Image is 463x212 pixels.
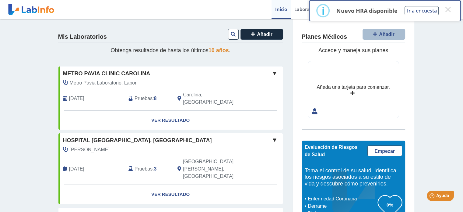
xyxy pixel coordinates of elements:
[306,203,378,210] li: Derrame
[154,96,157,101] b: 8
[305,145,358,157] span: Evaluación de Riesgos de Salud
[135,165,153,173] span: Pruebas
[58,33,107,41] h4: Mis Laboratorios
[336,7,397,14] p: Nuevo HRA disponible
[405,6,439,15] button: Ir a encuesta
[321,5,324,16] div: i
[183,158,250,180] span: San Juan, PR
[58,185,283,204] a: Ver Resultado
[58,111,283,130] a: Ver Resultado
[378,201,402,209] h3: 0%
[209,47,229,53] span: 10 años
[124,91,173,106] div: :
[124,158,173,180] div: :
[240,29,283,40] button: Añadir
[63,70,150,78] span: Metro Pavia Clinic Carolina
[154,166,157,171] b: 3
[110,47,230,53] span: Obtenga resultados de hasta los últimos .
[69,165,84,173] span: 2023-09-15
[135,95,153,102] span: Pruebas
[183,91,250,106] span: Carolina, PR
[70,146,110,153] span: Torres Marin, Natalia
[374,149,395,154] span: Empezar
[367,146,402,156] a: Empezar
[363,29,405,40] button: Añadir
[306,195,378,203] li: Enfermedad Coronaria
[379,32,395,37] span: Añadir
[409,188,456,205] iframe: Help widget launcher
[69,95,84,102] span: 2025-07-11
[318,47,388,53] span: Accede y maneja sus planes
[305,167,402,187] h5: Toma el control de su salud. Identifica los riesgos asociados a su estilo de vida y descubre cómo...
[63,136,212,145] span: Hospital [GEOGRAPHIC_DATA], [GEOGRAPHIC_DATA]
[317,84,390,91] div: Añada una tarjeta para comenzar.
[302,33,347,41] h4: Planes Médicos
[442,4,453,15] button: Close this dialog
[70,79,137,87] span: Metro Pavia Laboratorio, Labor
[257,32,272,37] span: Añadir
